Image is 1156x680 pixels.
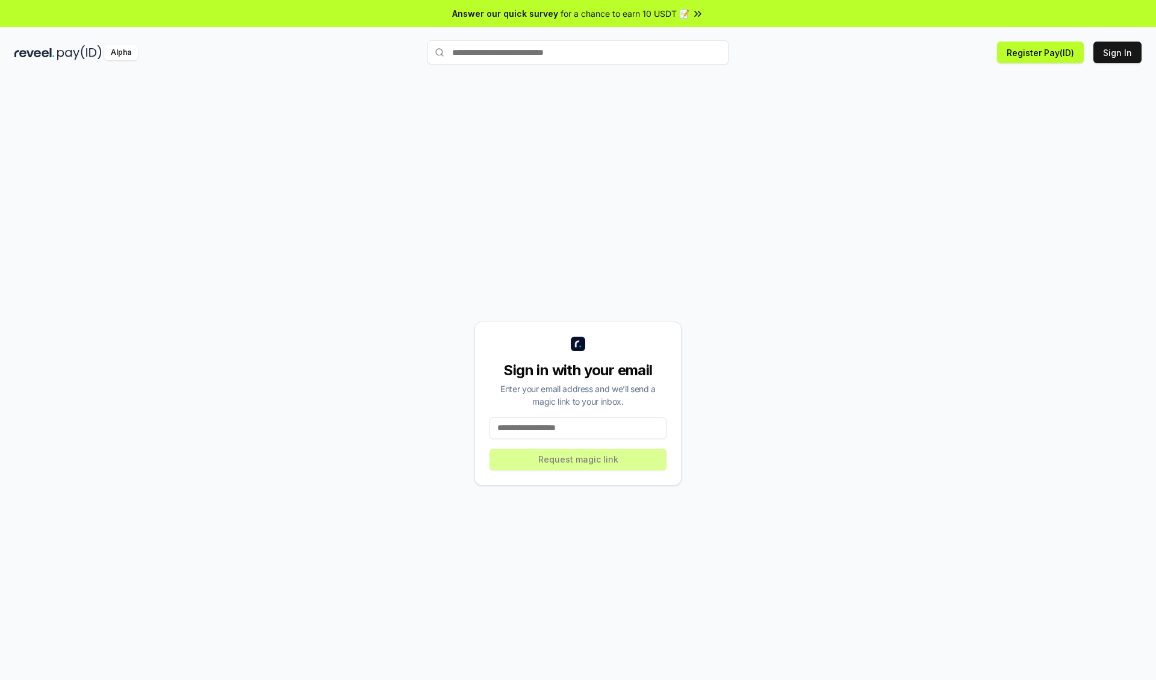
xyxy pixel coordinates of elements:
div: Enter your email address and we’ll send a magic link to your inbox. [489,382,667,408]
img: reveel_dark [14,45,55,60]
div: Alpha [104,45,138,60]
button: Register Pay(ID) [997,42,1084,63]
span: Answer our quick survey [452,7,558,20]
img: pay_id [57,45,102,60]
img: logo_small [571,337,585,351]
div: Sign in with your email [489,361,667,380]
button: Sign In [1093,42,1142,63]
span: for a chance to earn 10 USDT 📝 [561,7,689,20]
